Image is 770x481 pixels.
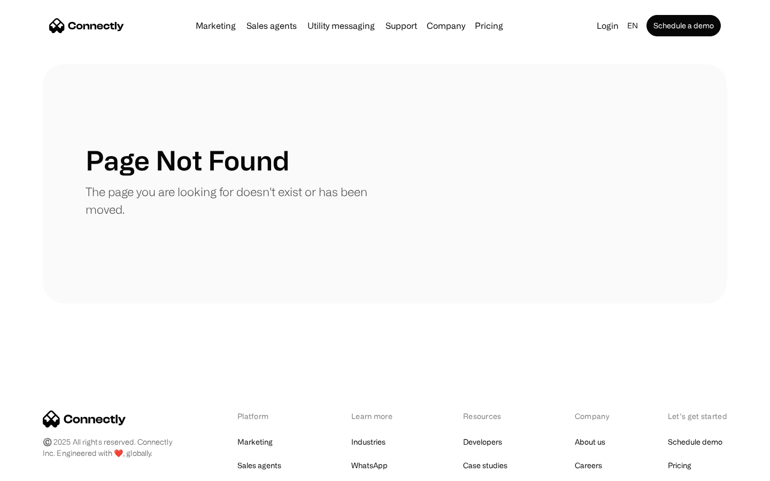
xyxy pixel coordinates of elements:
[463,435,502,449] a: Developers
[11,461,64,477] aside: Language selected: English
[668,458,691,473] a: Pricing
[646,15,721,36] a: Schedule a demo
[627,18,638,33] div: en
[86,144,289,176] h1: Page Not Found
[237,410,296,422] div: Platform
[427,18,465,33] div: Company
[237,458,281,473] a: Sales agents
[237,435,273,449] a: Marketing
[668,435,722,449] a: Schedule demo
[21,462,64,477] ul: Language list
[575,458,602,473] a: Careers
[463,410,519,422] div: Resources
[381,21,421,30] a: Support
[191,21,240,30] a: Marketing
[86,183,385,218] p: The page you are looking for doesn't exist or has been moved.
[471,21,507,30] a: Pricing
[351,458,388,473] a: WhatsApp
[303,21,379,30] a: Utility messaging
[242,21,301,30] a: Sales agents
[463,458,507,473] a: Case studies
[351,435,386,449] a: Industries
[575,410,612,422] div: Company
[351,410,407,422] div: Learn more
[668,410,727,422] div: Let’s get started
[592,18,623,33] a: Login
[575,435,605,449] a: About us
